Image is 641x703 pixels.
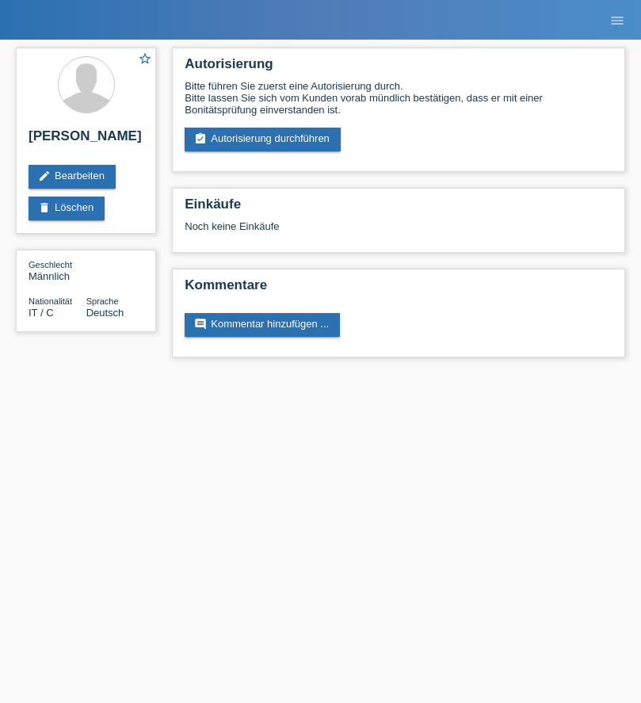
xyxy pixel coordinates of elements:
div: Männlich [29,258,86,282]
div: Noch keine Einkäufe [185,220,612,244]
i: edit [38,170,51,182]
a: assignment_turned_inAutorisierung durchführen [185,128,341,151]
a: deleteLöschen [29,197,105,220]
span: Sprache [86,296,119,306]
a: editBearbeiten [29,165,116,189]
span: Nationalität [29,296,72,306]
h2: Einkäufe [185,197,612,220]
h2: Kommentare [185,277,612,301]
span: Italien / C / 19.08.1971 [29,307,54,319]
div: Bitte führen Sie zuerst eine Autorisierung durch. Bitte lassen Sie sich vom Kunden vorab mündlich... [185,80,612,116]
i: comment [194,318,207,330]
i: assignment_turned_in [194,132,207,145]
i: menu [609,13,625,29]
h2: [PERSON_NAME] [29,128,143,152]
a: commentKommentar hinzufügen ... [185,313,340,337]
h2: Autorisierung [185,56,612,80]
i: delete [38,201,51,214]
span: Geschlecht [29,260,72,269]
a: star_border [138,52,152,68]
i: star_border [138,52,152,66]
a: menu [601,15,633,25]
span: Deutsch [86,307,124,319]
